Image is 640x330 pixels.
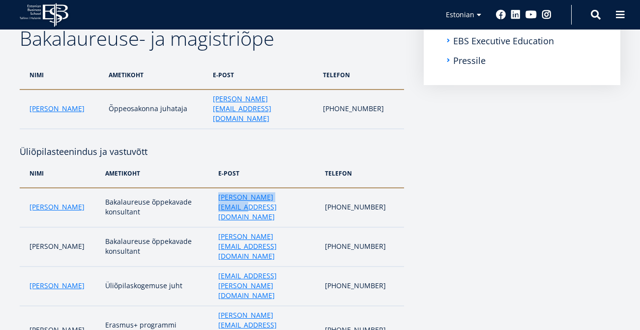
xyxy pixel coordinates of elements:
td: [PHONE_NUMBER] [320,188,404,227]
th: e-post [213,159,320,188]
a: Pressile [453,56,486,65]
td: [PHONE_NUMBER] [320,227,404,267]
td: [PHONE_NUMBER] [318,90,404,129]
th: ametikoht [100,159,213,188]
a: [PERSON_NAME][EMAIL_ADDRESS][DOMAIN_NAME] [218,192,315,222]
th: nimi [20,60,104,90]
td: Üliõpilaskogemuse juht [100,267,213,306]
td: Bakalaureuse õppekavade konsultant [100,188,213,227]
a: [PERSON_NAME] [29,104,85,114]
th: telefon [320,159,404,188]
a: Facebook [496,10,506,20]
td: Bakalaureuse õppekavade konsultant [100,227,213,267]
h2: Bakalaureuse- ja magistriõpe [20,26,404,51]
a: [PERSON_NAME][EMAIL_ADDRESS][DOMAIN_NAME] [218,232,315,261]
a: [PERSON_NAME][EMAIL_ADDRESS][DOMAIN_NAME] [213,94,313,123]
td: Õppeosakonna juhataja [104,90,208,129]
a: Youtube [525,10,537,20]
a: [PERSON_NAME] [29,202,85,212]
th: e-post [208,60,318,90]
a: [EMAIL_ADDRESS][PERSON_NAME][DOMAIN_NAME] [218,271,315,300]
a: Instagram [542,10,552,20]
a: [PERSON_NAME] [29,281,85,291]
th: telefon [318,60,404,90]
th: nimi [20,159,100,188]
td: [PERSON_NAME] [20,227,100,267]
a: EBS Executive Education [453,36,554,46]
th: ametikoht [104,60,208,90]
h4: Üliõpilasteenindus ja vastuvõtt [20,129,404,159]
a: Linkedin [511,10,521,20]
p: [PHONE_NUMBER] [325,281,394,291]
